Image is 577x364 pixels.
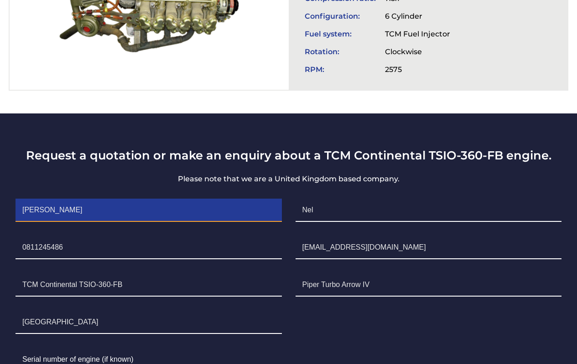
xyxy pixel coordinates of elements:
[380,25,467,43] td: TCM Fuel Injector
[300,25,380,43] td: Fuel system:
[16,236,282,259] input: Telephone
[300,61,380,78] td: RPM:
[300,7,380,25] td: Configuration:
[16,199,282,222] input: First Name*
[296,199,562,222] input: Surname*
[380,61,467,78] td: 2575
[380,43,467,61] td: Clockwise
[9,174,568,185] p: Please note that we are a United Kingdom based company.
[300,43,380,61] td: Rotation:
[296,274,562,297] input: Aircraft
[16,311,282,334] input: Country of Origin of the Engine*
[9,148,568,162] h3: Request a quotation or make an enquiry about a TCM Continental TSIO-360-FB engine.
[296,236,562,259] input: Email*
[380,7,467,25] td: 6 Cylinder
